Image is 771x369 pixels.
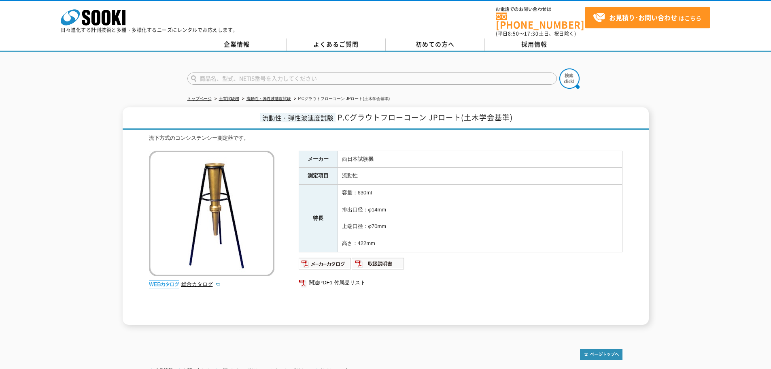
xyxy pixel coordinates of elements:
[299,257,352,270] img: メーカーカタログ
[338,151,622,168] td: 西日本試験機
[219,96,239,101] a: 土質試験機
[149,280,179,288] img: webカタログ
[559,68,580,89] img: btn_search.png
[352,257,405,270] img: 取扱説明書
[287,38,386,51] a: よくあるご質問
[585,7,710,28] a: お見積り･お問い合わせはこちら
[260,113,336,122] span: 流動性・弾性波速度試験
[496,7,585,12] span: お電話でのお問い合わせは
[181,281,221,287] a: 総合カタログ
[246,96,291,101] a: 流動性・弾性波速度試験
[338,168,622,185] td: 流動性
[352,262,405,269] a: 取扱説明書
[149,134,622,143] div: 流下方式のコンシステンシー測定器です。
[149,151,274,276] img: P.Cグラウトフローコーン JPロート(土木学会基準)
[508,30,519,37] span: 8:50
[338,112,513,123] span: P.Cグラウトフローコーン JPロート(土木学会基準)
[299,151,338,168] th: メーカー
[496,30,576,37] span: (平日 ～ 土日、祝日除く)
[299,185,338,252] th: 特長
[593,12,701,24] span: はこちら
[485,38,584,51] a: 採用情報
[187,38,287,51] a: 企業情報
[524,30,539,37] span: 17:30
[496,13,585,29] a: [PHONE_NUMBER]
[416,40,455,49] span: 初めての方へ
[299,168,338,185] th: 測定項目
[609,13,677,22] strong: お見積り･お問い合わせ
[580,349,622,360] img: トップページへ
[61,28,238,32] p: 日々進化する計測技術と多種・多様化するニーズにレンタルでお応えします。
[187,96,212,101] a: トップページ
[338,185,622,252] td: 容量：630ml 排出口径：φ14mm 上端口径：φ70mm 高さ：422mm
[299,262,352,269] a: メーカーカタログ
[187,73,557,85] input: 商品名、型式、NETIS番号を入力してください
[292,95,390,103] li: P.Cグラウトフローコーン JPロート(土木学会基準)
[386,38,485,51] a: 初めての方へ
[299,277,622,288] a: 関連PDF1 付属品リスト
